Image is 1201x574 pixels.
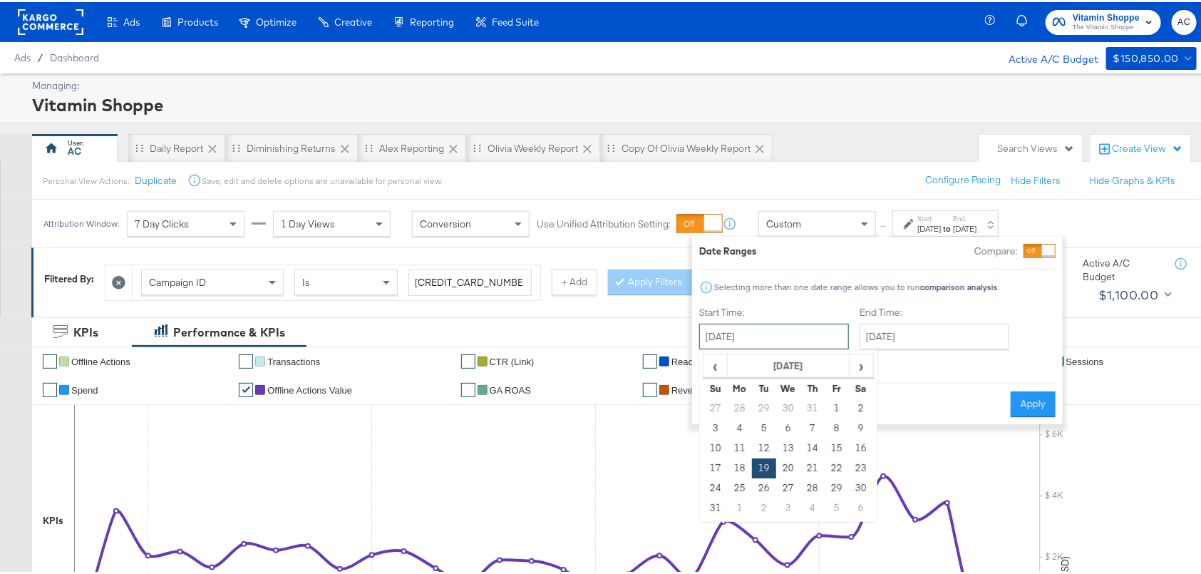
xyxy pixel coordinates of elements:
label: End: [953,212,976,221]
td: 27 [703,396,728,416]
td: 15 [825,436,849,456]
div: $1,100.00 [1098,282,1159,304]
td: 1 [728,496,752,516]
th: Th [800,376,825,396]
td: 1 [825,396,849,416]
td: 13 [776,436,800,456]
span: Offline Actions Value [267,383,352,394]
div: Olivia Weekly Report [488,140,578,153]
span: Spend [71,383,98,394]
input: Enter a search term [408,267,532,294]
div: Managing: [32,77,1193,91]
td: 31 [800,396,825,416]
td: 29 [825,476,849,496]
td: 30 [776,396,800,416]
td: 20 [776,456,800,476]
td: 29 [752,396,776,416]
span: / [31,50,50,61]
td: 9 [849,416,873,436]
td: 8 [825,416,849,436]
div: $150,850.00 [1113,48,1179,66]
div: [DATE] [917,221,941,232]
a: ✔ [461,352,475,367]
div: KPIs [73,322,98,339]
td: 24 [703,476,728,496]
th: Mo [728,376,752,396]
div: Drag to reorder tab [232,142,240,150]
td: 17 [703,456,728,476]
a: Dashboard [50,50,99,61]
span: AC [1177,12,1191,29]
td: 28 [800,476,825,496]
span: GA ROAS [490,383,532,394]
td: 3 [703,416,728,436]
th: Su [703,376,728,396]
td: 21 [800,456,825,476]
td: 5 [752,416,776,436]
div: Active A/C Budget [994,45,1099,66]
th: Tu [752,376,776,396]
td: 6 [776,416,800,436]
div: Active A/C Budget [1083,255,1161,281]
div: Save, edit and delete options are unavailable for personal view. [202,173,442,185]
span: Revenue [671,383,708,394]
button: Configure Pacing [915,165,1011,191]
label: Compare: [974,242,1018,256]
span: Creative [334,14,372,26]
td: 12 [752,436,776,456]
td: 28 [728,396,752,416]
span: Transactions [267,354,320,365]
td: 26 [752,476,776,496]
span: Offline Actions [71,354,130,365]
div: Alex Reporting [379,140,444,153]
a: ✔ [643,352,657,367]
div: Drag to reorder tab [135,142,143,150]
label: Start Time: [699,304,849,317]
span: Products [177,14,218,26]
span: ↑ [877,222,891,227]
div: Drag to reorder tab [607,142,615,150]
span: Feed Suite [492,14,539,26]
td: 7 [800,416,825,436]
a: ✔ [239,381,253,395]
span: Is [302,274,310,287]
td: 6 [849,496,873,516]
div: Copy of Olivia Weekly Report [622,140,751,153]
div: Vitamin Shoppe [32,91,1193,115]
span: Reach [671,354,699,365]
div: Search Views [997,140,1075,153]
div: Daily Report [150,140,203,153]
label: Start: [917,212,941,221]
td: 2 [849,396,873,416]
span: 7 Day Clicks [135,215,189,228]
td: 27 [776,476,800,496]
td: 25 [728,476,752,496]
button: + Add [552,267,597,293]
button: $1,100.00 [1093,282,1175,304]
div: [DATE] [953,221,976,232]
button: Hide Graphs & KPIs [1089,172,1175,185]
th: Sa [849,376,873,396]
span: Sessions [1066,354,1104,365]
span: Reporting [410,14,454,26]
button: $150,850.00 [1106,45,1197,68]
span: Ads [14,50,31,61]
th: [DATE] [728,352,850,376]
span: The Vitamin Shoppe [1073,20,1140,31]
a: ✔ [239,352,253,367]
td: 2 [752,496,776,516]
th: Fr [825,376,849,396]
div: KPIs [43,512,63,526]
button: Vitamin ShoppeThe Vitamin Shoppe [1046,8,1161,33]
div: Diminishing Returns [247,140,336,153]
label: End Time: [860,304,1015,317]
span: Custom [766,215,801,228]
td: 31 [703,496,728,516]
div: Drag to reorder tab [365,142,373,150]
span: ‹ [704,353,726,374]
button: Hide Filters [1011,172,1061,185]
span: Campaign ID [149,274,206,287]
a: ✔ [643,381,657,395]
td: 16 [849,436,873,456]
